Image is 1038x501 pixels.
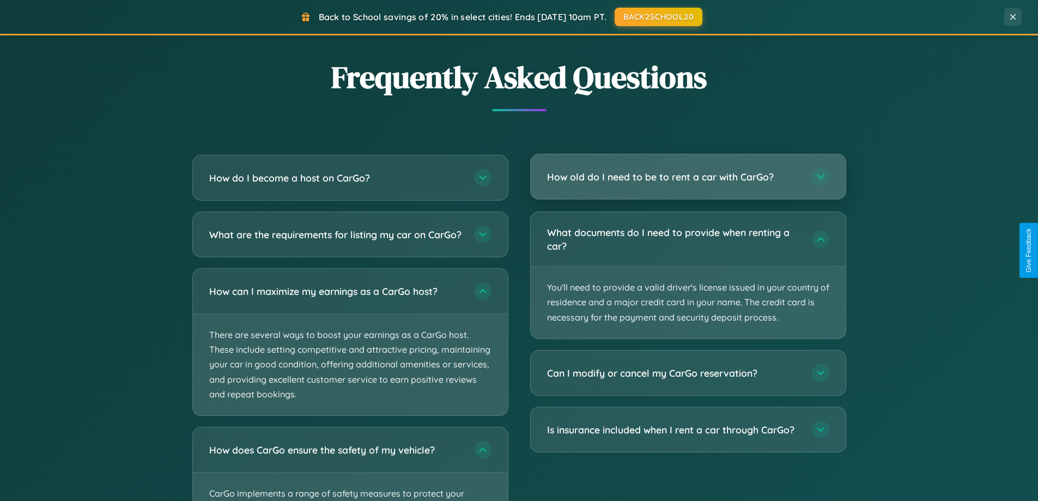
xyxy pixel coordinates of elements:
h3: What are the requirements for listing my car on CarGo? [209,228,463,242]
h3: Is insurance included when I rent a car through CarGo? [547,423,801,437]
h3: What documents do I need to provide when renting a car? [547,226,801,252]
p: There are several ways to boost your earnings as a CarGo host. These include setting competitive ... [193,314,508,415]
h3: How do I become a host on CarGo? [209,171,463,185]
h3: How old do I need to be to rent a car with CarGo? [547,170,801,184]
p: You'll need to provide a valid driver's license issued in your country of residence and a major c... [531,267,846,339]
h3: How can I maximize my earnings as a CarGo host? [209,285,463,298]
div: Give Feedback [1025,228,1033,273]
button: BACK2SCHOOL20 [615,8,702,26]
span: Back to School savings of 20% in select cities! Ends [DATE] 10am PT. [319,11,606,22]
h3: How does CarGo ensure the safety of my vehicle? [209,443,463,457]
h3: Can I modify or cancel my CarGo reservation? [547,366,801,380]
h2: Frequently Asked Questions [192,56,846,98]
